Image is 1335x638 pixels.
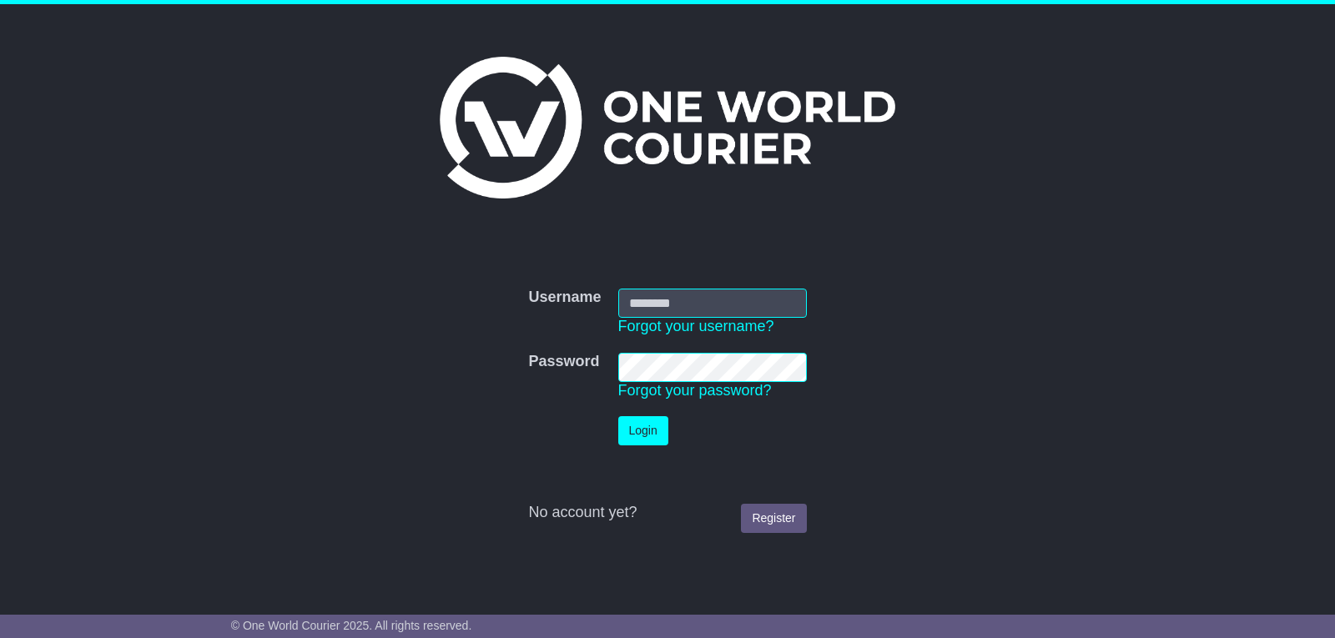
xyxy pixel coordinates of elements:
[618,416,668,445] button: Login
[231,619,472,632] span: © One World Courier 2025. All rights reserved.
[440,57,895,198] img: One World
[618,318,774,334] a: Forgot your username?
[528,353,599,371] label: Password
[528,504,806,522] div: No account yet?
[618,382,772,399] a: Forgot your password?
[741,504,806,533] a: Register
[528,289,601,307] label: Username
